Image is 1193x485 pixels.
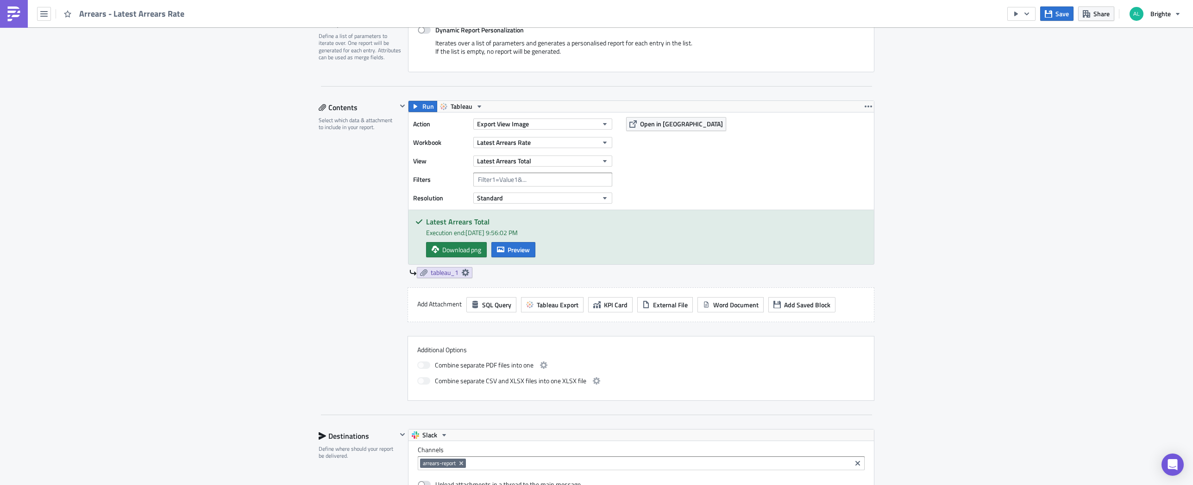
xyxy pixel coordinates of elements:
[423,459,456,467] span: arrears-report
[768,297,835,312] button: Add Saved Block
[426,242,487,257] a: Download png
[319,100,397,114] div: Contents
[319,32,402,61] div: Define a list of parameters to iterate over. One report will be generated for each entry. Attribu...
[451,101,472,112] span: Tableau
[477,119,529,129] span: Export View Image
[319,445,397,460] div: Define where should your report be delivered.
[413,154,469,168] label: View
[413,117,469,131] label: Action
[477,137,531,147] span: Latest Arrears Rate
[477,193,503,203] span: Standard
[1129,6,1144,22] img: Avatar
[473,193,612,204] button: Standard
[852,458,863,469] button: Clear selected items
[521,297,584,312] button: Tableau Export
[413,191,469,205] label: Resolution
[417,267,472,278] a: tableau_1
[418,39,865,62] div: Iterates over a list of parameters and generates a personalised report for each entry in the list...
[466,297,516,312] button: SQL Query
[1093,9,1110,19] span: Share
[588,297,633,312] button: KPI Card
[508,245,530,255] span: Preview
[473,137,612,148] button: Latest Arrears Rate
[422,101,434,112] span: Run
[435,375,586,386] span: Combine separate CSV and XLSX files into one XLSX file
[1078,6,1114,21] button: Share
[4,4,57,11] a: Link to Dashboard
[458,459,466,468] button: Remove Tag
[653,300,688,310] span: External File
[537,300,578,310] span: Tableau Export
[6,6,21,21] img: PushMetrics
[413,173,469,187] label: Filters
[319,117,397,131] div: Select which data & attachment to include in your report.
[1055,9,1069,19] span: Save
[604,300,628,310] span: KPI Card
[408,429,451,441] button: Slack
[426,218,867,225] h5: Latest Arrears Total
[713,300,759,310] span: Word Document
[437,101,486,112] button: Tableau
[397,100,408,112] button: Hide content
[408,101,437,112] button: Run
[397,429,408,440] button: Hide content
[1162,454,1184,476] div: Open Intercom Messenger
[626,117,726,131] button: Open in [GEOGRAPHIC_DATA]
[442,245,481,255] span: Download png
[473,118,612,130] button: Export View Image
[319,429,397,443] div: Destinations
[640,119,723,129] span: Open in [GEOGRAPHIC_DATA]
[1040,6,1074,21] button: Save
[435,25,524,35] strong: Dynamic Report Personalization
[426,228,867,237] div: Execution end: [DATE] 9:56:02 PM
[697,297,764,312] button: Word Document
[413,136,469,149] label: Workbook
[418,446,865,454] label: Channels
[435,360,534,371] span: Combine separate PDF files into one
[491,242,535,257] button: Preview
[482,300,511,310] span: SQL Query
[1150,9,1171,19] span: Brighte
[1124,4,1186,24] button: Brighte
[417,297,462,311] label: Add Attachment
[4,4,442,11] body: Rich Text Area. Press ALT-0 for help.
[79,8,185,19] span: Arrears - Latest Arrears Rate
[784,300,830,310] span: Add Saved Block
[473,173,612,187] input: Filter1=Value1&...
[473,155,612,167] button: Latest Arrears Total
[477,156,531,166] span: Latest Arrears Total
[422,429,437,441] span: Slack
[417,346,865,354] label: Additional Options
[431,268,458,277] span: tableau_1
[637,297,693,312] button: External File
